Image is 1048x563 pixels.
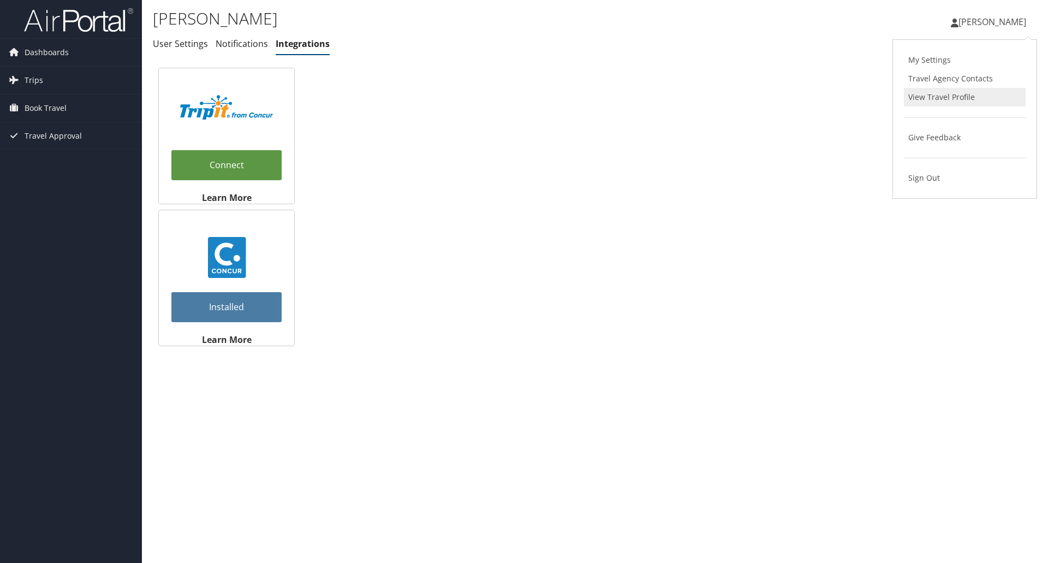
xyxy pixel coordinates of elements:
[904,88,1026,106] a: View Travel Profile
[25,39,69,66] span: Dashboards
[904,128,1026,147] a: Give Feedback
[171,292,282,322] a: Installed
[958,16,1026,28] span: [PERSON_NAME]
[951,5,1037,38] a: [PERSON_NAME]
[25,122,82,150] span: Travel Approval
[216,38,268,50] a: Notifications
[24,7,133,33] img: airportal-logo.png
[171,150,282,180] a: Connect
[25,94,67,122] span: Book Travel
[206,237,247,278] img: concur_23.png
[904,51,1026,69] a: My Settings
[276,38,330,50] a: Integrations
[202,334,252,346] strong: Learn More
[153,7,742,30] h1: [PERSON_NAME]
[180,95,273,120] img: TripIt_Logo_Color_SOHP.png
[904,69,1026,88] a: Travel Agency Contacts
[153,38,208,50] a: User Settings
[202,192,252,204] strong: Learn More
[904,169,1026,187] a: Sign Out
[25,67,43,94] span: Trips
